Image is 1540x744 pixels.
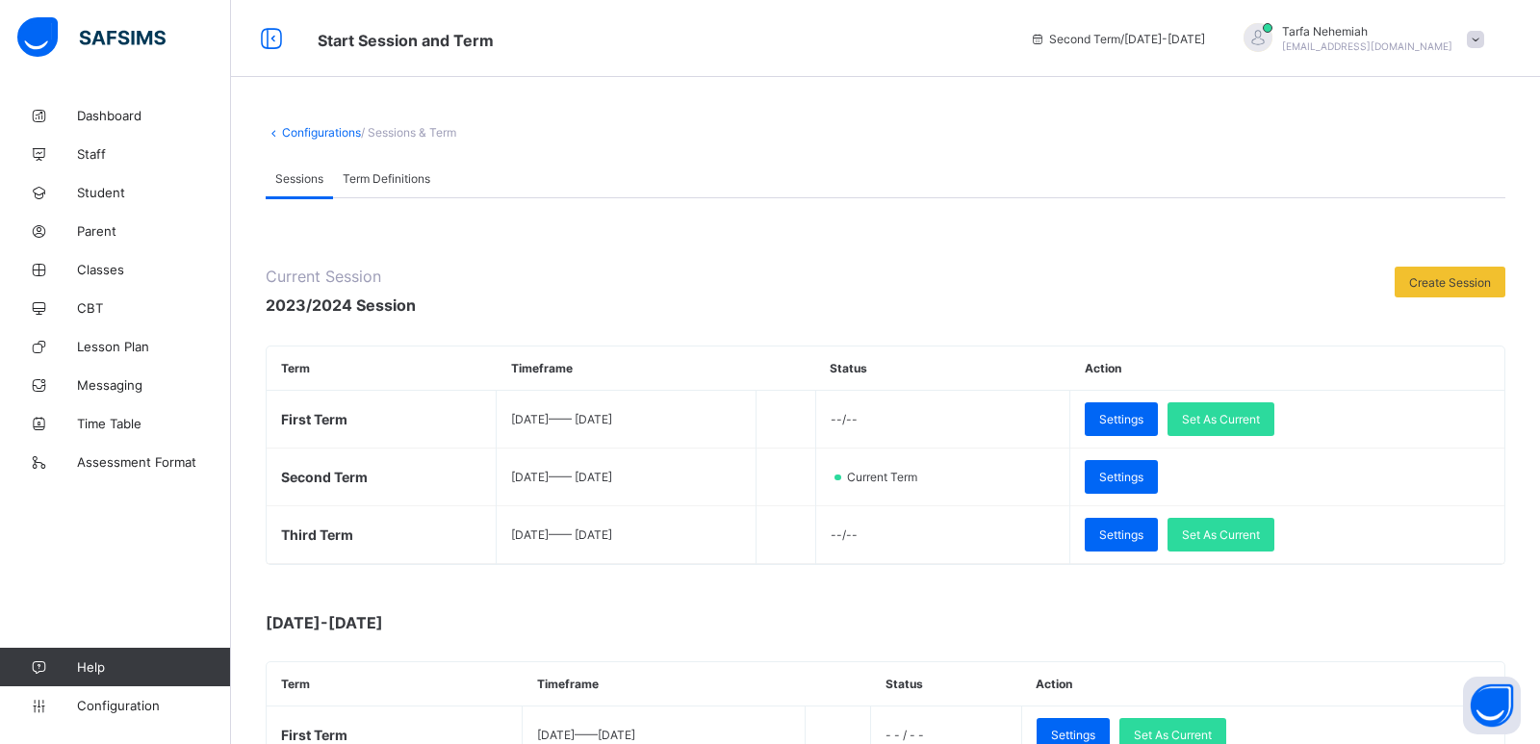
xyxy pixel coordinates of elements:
span: Lesson Plan [77,339,231,354]
span: First Term [281,411,347,427]
span: First Term [281,727,347,743]
span: Student [77,185,231,200]
span: Classes [77,262,231,277]
span: Messaging [77,377,231,393]
span: Parent [77,223,231,239]
span: Current Term [845,470,929,484]
span: Settings [1099,470,1143,484]
span: 2023/2024 Session [266,295,416,315]
span: Set As Current [1134,728,1212,742]
span: Settings [1051,728,1095,742]
span: Settings [1099,412,1143,426]
td: --/-- [815,506,1070,564]
span: [DATE] —— [DATE] [511,527,612,542]
td: --/-- [815,391,1070,449]
span: Third Term [281,526,353,543]
th: Status [815,346,1070,391]
span: - - / - - [885,728,924,742]
span: [DATE]-[DATE] [266,613,651,632]
th: Action [1021,662,1504,706]
span: Set As Current [1182,527,1260,542]
th: Timeframe [497,346,757,391]
th: Term [267,662,523,706]
span: Time Table [77,416,231,431]
span: / Sessions & Term [361,125,456,140]
span: Set As Current [1182,412,1260,426]
span: Configuration [77,698,230,713]
span: Assessment Format [77,454,231,470]
span: Tarfa Nehemiah [1282,24,1452,38]
th: Status [871,662,1022,706]
span: Staff [77,146,231,162]
span: [DATE] —— [DATE] [511,470,612,484]
span: session/term information [1030,32,1205,46]
span: Second Term [281,469,368,485]
span: Settings [1099,527,1143,542]
img: safsims [17,17,166,58]
a: Configurations [282,125,361,140]
button: Open asap [1463,677,1521,734]
th: Action [1070,346,1504,391]
span: [EMAIL_ADDRESS][DOMAIN_NAME] [1282,40,1452,52]
span: [DATE] —— [DATE] [511,412,612,426]
span: CBT [77,300,231,316]
th: Timeframe [523,662,805,706]
th: Term [267,346,497,391]
span: Current Session [266,267,416,286]
span: Dashboard [77,108,231,123]
div: TarfaNehemiah [1224,23,1494,55]
span: Sessions [275,171,323,186]
span: Help [77,659,230,675]
span: Start Session and Term [318,31,494,50]
span: Term Definitions [343,171,430,186]
span: [DATE] —— [DATE] [537,728,635,742]
span: Create Session [1409,275,1491,290]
